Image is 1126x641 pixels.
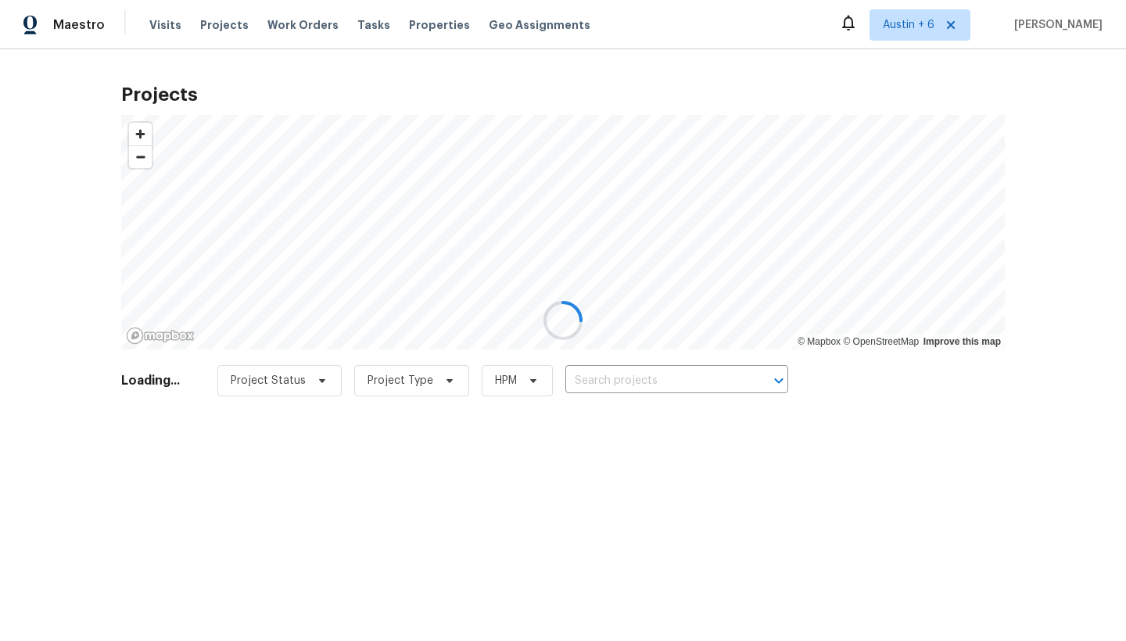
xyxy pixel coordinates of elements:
a: Mapbox homepage [126,327,195,345]
button: Zoom out [129,145,152,168]
button: Zoom in [129,123,152,145]
a: Mapbox [798,336,841,347]
a: Improve this map [923,336,1001,347]
a: OpenStreetMap [843,336,919,347]
span: Zoom out [129,146,152,168]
